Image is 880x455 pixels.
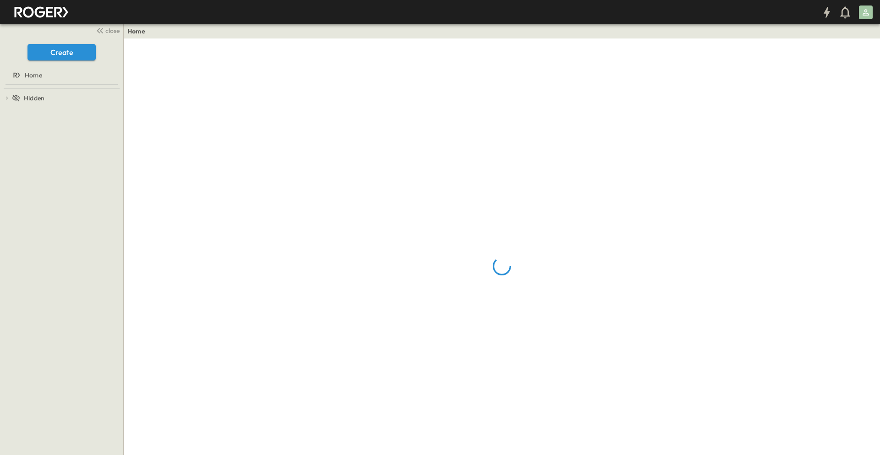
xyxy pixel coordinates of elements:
[24,93,44,103] span: Hidden
[127,27,145,36] a: Home
[92,24,121,37] button: close
[27,44,96,60] button: Create
[105,26,120,35] span: close
[25,71,42,80] span: Home
[2,69,120,82] a: Home
[127,27,151,36] nav: breadcrumbs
